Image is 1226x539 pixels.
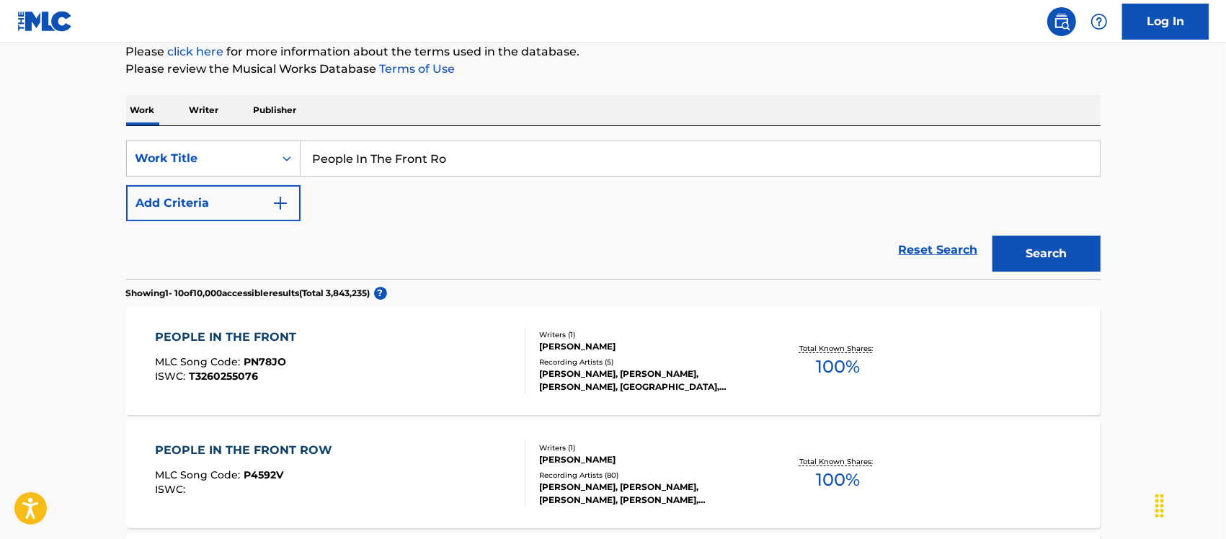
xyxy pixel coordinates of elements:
[799,456,876,467] p: Total Known Shares:
[992,236,1101,272] button: Search
[539,357,757,367] div: Recording Artists ( 5 )
[539,367,757,393] div: [PERSON_NAME], [PERSON_NAME], [PERSON_NAME], [GEOGRAPHIC_DATA], [GEOGRAPHIC_DATA]
[539,340,757,353] div: [PERSON_NAME]
[799,343,876,354] p: Total Known Shares:
[126,185,301,221] button: Add Criteria
[539,442,757,453] div: Writers ( 1 )
[168,45,224,58] a: click here
[1047,7,1076,36] a: Public Search
[126,61,1101,78] p: Please review the Musical Works Database
[155,442,339,459] div: PEOPLE IN THE FRONT ROW
[1090,13,1108,30] img: help
[126,43,1101,61] p: Please for more information about the terms used in the database.
[126,141,1101,279] form: Search Form
[816,467,860,493] span: 100 %
[155,483,189,496] span: ISWC :
[185,95,223,125] p: Writer
[539,470,757,481] div: Recording Artists ( 80 )
[249,95,301,125] p: Publisher
[539,329,757,340] div: Writers ( 1 )
[155,468,244,481] span: MLC Song Code :
[136,150,265,167] div: Work Title
[892,234,985,266] a: Reset Search
[377,62,456,76] a: Terms of Use
[1148,484,1171,527] div: Drag
[1122,4,1209,40] a: Log In
[539,453,757,466] div: [PERSON_NAME]
[189,370,258,383] span: T3260255076
[1154,470,1226,539] iframe: Chat Widget
[374,287,387,300] span: ?
[1085,7,1114,36] div: Help
[155,355,244,368] span: MLC Song Code :
[244,355,286,368] span: PN78JO
[17,11,73,32] img: MLC Logo
[126,95,159,125] p: Work
[539,481,757,507] div: [PERSON_NAME], [PERSON_NAME], [PERSON_NAME], [PERSON_NAME], [PERSON_NAME]
[244,468,283,481] span: P4592V
[126,307,1101,415] a: PEOPLE IN THE FRONTMLC Song Code:PN78JOISWC:T3260255076Writers (1)[PERSON_NAME]Recording Artists ...
[816,354,860,380] span: 100 %
[1053,13,1070,30] img: search
[155,329,303,346] div: PEOPLE IN THE FRONT
[155,370,189,383] span: ISWC :
[272,195,289,212] img: 9d2ae6d4665cec9f34b9.svg
[126,287,370,300] p: Showing 1 - 10 of 10,000 accessible results (Total 3,843,235 )
[126,420,1101,528] a: PEOPLE IN THE FRONT ROWMLC Song Code:P4592VISWC:Writers (1)[PERSON_NAME]Recording Artists (80)[PE...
